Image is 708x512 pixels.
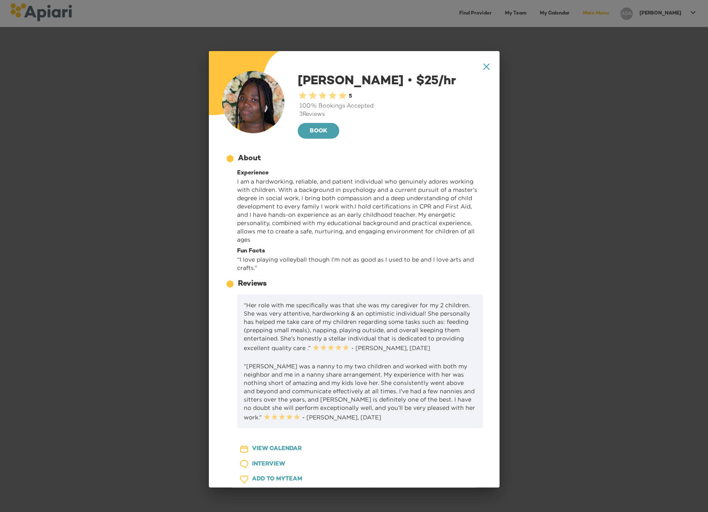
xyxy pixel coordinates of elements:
[407,73,413,86] span: •
[404,75,456,88] span: $ 25 /hr
[237,177,483,244] p: I am a hardworking, reliable, and patient individual who genuinely adores working with children. ...
[252,474,302,485] span: ADD TO MY TEAM
[232,472,328,487] button: ADD TO MYTEAM
[237,169,483,177] div: Experience
[237,256,474,271] span: “ I love playing volleyball though I’m not as good as I used to be and I love arts and crafts. ”
[237,247,483,255] div: Fun Facts
[238,279,267,289] div: Reviews
[238,153,261,164] div: About
[232,457,328,472] button: INTERVIEW
[222,71,284,133] img: user-photo-123-1753031532791.jpeg
[298,102,486,110] div: 100 % Bookings Accepted
[232,441,328,457] button: VIEW CALENDAR
[244,301,476,352] p: “Her role with me specifically was that she was my caregiver for my 2 children. She was very atte...
[348,93,352,100] div: 5
[244,362,476,421] p: “[PERSON_NAME] was a nanny to my two children and worked with both my neighbor and me in a nanny ...
[298,123,339,139] button: BOOK
[298,71,486,140] div: [PERSON_NAME]
[252,444,302,454] span: VIEW CALENDAR
[298,110,486,119] div: 3 Reviews
[304,126,333,137] span: BOOK
[252,459,285,470] span: INTERVIEW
